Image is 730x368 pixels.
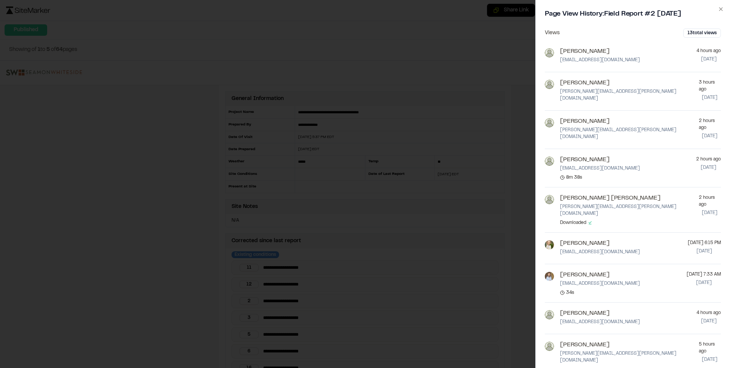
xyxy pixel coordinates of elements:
[699,79,721,93] span: 3 hours ago
[545,29,560,37] h3: Views
[560,117,699,126] span: [PERSON_NAME]
[560,78,699,87] span: [PERSON_NAME]
[545,195,554,204] img: Grant Justin Williams
[545,48,554,57] img: Tara Scattergood
[702,94,717,101] span: [DATE]
[560,219,592,226] button: Downloaded
[699,194,721,208] span: 2 hours ago
[697,48,721,54] span: 4 hours ago
[545,118,554,127] img: Michael Sexton
[701,318,717,325] span: [DATE]
[560,165,640,172] span: [EMAIL_ADDRESS][DOMAIN_NAME]
[545,80,554,89] img: Foster Freeman
[545,240,554,249] img: Sinuhe Perez
[560,270,640,279] span: [PERSON_NAME]
[688,240,721,246] span: [DATE] 6:15 PM
[560,239,640,248] span: [PERSON_NAME]
[560,57,640,63] span: [EMAIL_ADDRESS][DOMAIN_NAME]
[560,194,699,203] span: [PERSON_NAME] [PERSON_NAME]
[560,309,640,318] span: [PERSON_NAME]
[560,280,640,287] span: [EMAIL_ADDRESS][DOMAIN_NAME]
[683,29,721,38] div: 13 total views
[699,341,721,355] span: 5 hours ago
[697,309,721,316] span: 4 hours ago
[560,340,699,349] span: [PERSON_NAME]
[702,133,717,140] span: [DATE]
[545,9,721,19] h2: Page View History: Field Report #2 [DATE]
[701,164,716,171] span: [DATE]
[560,127,699,140] span: [PERSON_NAME][EMAIL_ADDRESS][PERSON_NAME][DOMAIN_NAME]
[701,56,717,63] span: [DATE]
[545,157,554,166] img: tony t
[545,342,554,351] img: Jared holland
[560,88,699,102] span: [PERSON_NAME][EMAIL_ADDRESS][PERSON_NAME][DOMAIN_NAME]
[560,289,574,296] span: 34s
[560,47,640,56] span: [PERSON_NAME]
[696,279,712,286] span: [DATE]
[699,117,721,131] span: 2 hours ago
[697,248,712,255] span: [DATE]
[702,209,717,216] span: [DATE]
[560,319,640,325] span: [EMAIL_ADDRESS][DOMAIN_NAME]
[702,356,717,363] span: [DATE]
[560,203,699,217] span: [PERSON_NAME][EMAIL_ADDRESS][PERSON_NAME][DOMAIN_NAME]
[696,156,721,163] span: 2 hours ago
[560,350,699,364] span: [PERSON_NAME][EMAIL_ADDRESS][PERSON_NAME][DOMAIN_NAME]
[560,155,640,164] span: [PERSON_NAME]
[560,249,640,255] span: [EMAIL_ADDRESS][DOMAIN_NAME]
[545,310,554,319] img: David Coy
[687,271,721,278] span: [DATE] 7:33 AM
[560,174,582,181] span: 8m 38s
[545,272,554,281] img: Shawn Simons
